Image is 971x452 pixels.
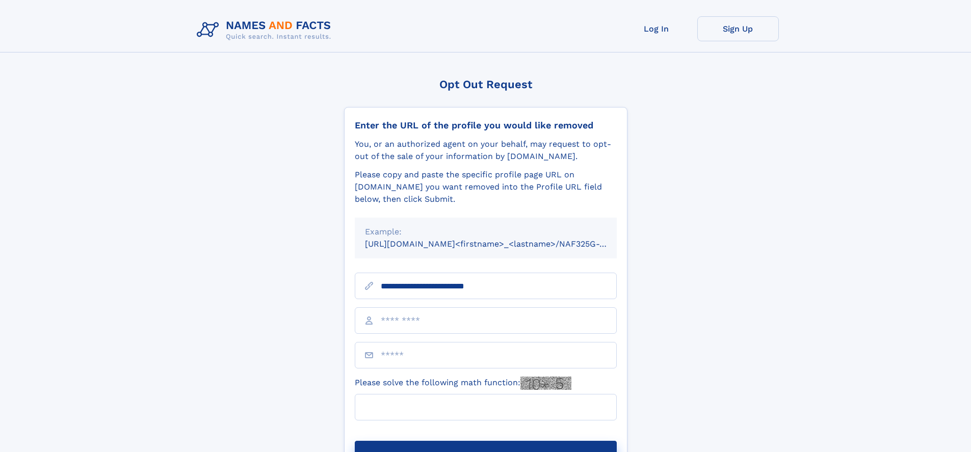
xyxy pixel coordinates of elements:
small: [URL][DOMAIN_NAME]<firstname>_<lastname>/NAF325G-xxxxxxxx [365,239,636,249]
img: Logo Names and Facts [193,16,339,44]
div: Opt Out Request [344,78,627,91]
div: You, or an authorized agent on your behalf, may request to opt-out of the sale of your informatio... [355,138,617,163]
label: Please solve the following math function: [355,377,571,390]
a: Sign Up [697,16,779,41]
div: Example: [365,226,607,238]
div: Please copy and paste the specific profile page URL on [DOMAIN_NAME] you want removed into the Pr... [355,169,617,205]
div: Enter the URL of the profile you would like removed [355,120,617,131]
a: Log In [616,16,697,41]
